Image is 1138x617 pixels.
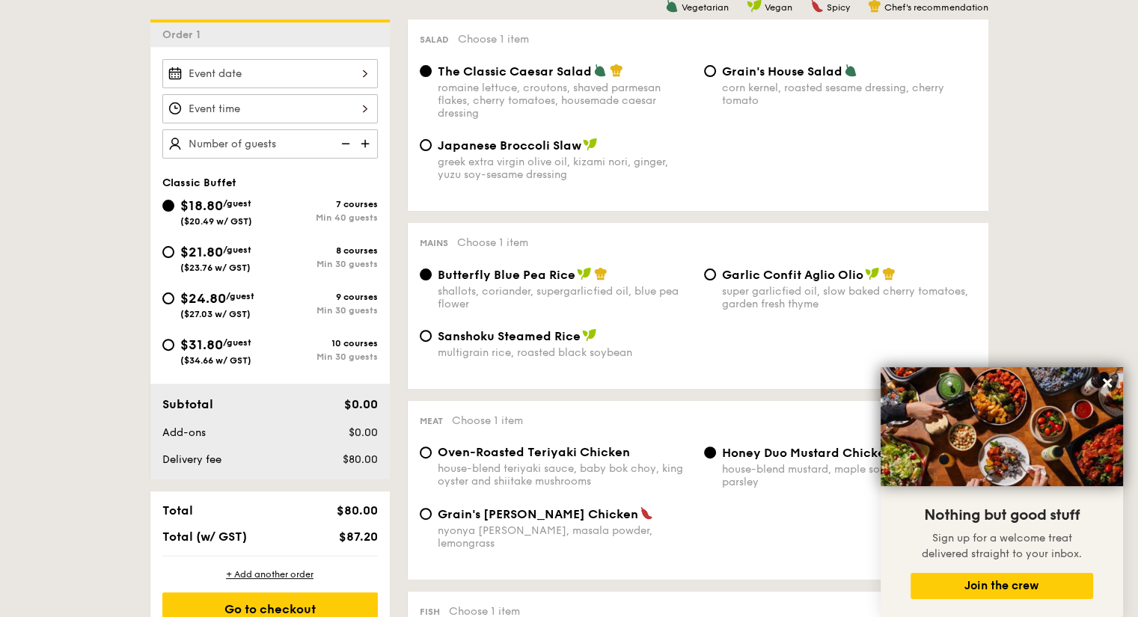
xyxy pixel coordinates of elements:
span: Fish [420,607,440,617]
input: $21.80/guest($23.76 w/ GST)8 coursesMin 30 guests [162,246,174,258]
span: Mains [420,238,448,248]
div: nyonya [PERSON_NAME], masala powder, lemongrass [438,524,692,550]
div: 7 courses [270,199,378,209]
span: Garlic Confit Aglio Olio [722,268,863,282]
div: 8 courses [270,245,378,256]
span: Chef's recommendation [884,2,988,13]
input: Grain's House Saladcorn kernel, roasted sesame dressing, cherry tomato [704,65,716,77]
div: multigrain rice, roasted black soybean [438,346,692,359]
input: Japanese Broccoli Slawgreek extra virgin olive oil, kizami nori, ginger, yuzu soy-sesame dressing [420,139,432,151]
span: Vegetarian [682,2,729,13]
div: shallots, coriander, supergarlicfied oil, blue pea flower [438,285,692,310]
span: Oven-Roasted Teriyaki Chicken [438,445,630,459]
input: $24.80/guest($27.03 w/ GST)9 coursesMin 30 guests [162,292,174,304]
div: romaine lettuce, croutons, shaved parmesan flakes, cherry tomatoes, housemade caesar dressing [438,82,692,120]
div: super garlicfied oil, slow baked cherry tomatoes, garden fresh thyme [722,285,976,310]
span: /guest [223,198,251,209]
span: Meat [420,416,443,426]
img: icon-vegan.f8ff3823.svg [865,267,880,280]
input: The Classic Caesar Saladromaine lettuce, croutons, shaved parmesan flakes, cherry tomatoes, house... [420,65,432,77]
span: $87.20 [338,529,377,544]
span: /guest [226,291,254,301]
input: $18.80/guest($20.49 w/ GST)7 coursesMin 40 guests [162,200,174,212]
span: $0.00 [348,426,377,439]
input: Number of guests [162,129,378,159]
span: ($20.49 w/ GST) [180,216,252,227]
span: Total [162,503,193,518]
span: Vegan [765,2,792,13]
div: house-blend teriyaki sauce, baby bok choy, king oyster and shiitake mushrooms [438,462,692,488]
button: Close [1095,371,1119,395]
span: Honey Duo Mustard Chicken [722,446,893,460]
span: $0.00 [343,397,377,411]
span: Japanese Broccoli Slaw [438,138,581,153]
span: /guest [223,337,251,348]
span: /guest [223,245,251,255]
input: Grain's [PERSON_NAME] Chickennyonya [PERSON_NAME], masala powder, lemongrass [420,508,432,520]
span: Spicy [827,2,850,13]
img: icon-chef-hat.a58ddaea.svg [882,267,896,280]
input: Event time [162,94,378,123]
input: Butterfly Blue Pea Riceshallots, coriander, supergarlicfied oil, blue pea flower [420,268,432,280]
span: Subtotal [162,397,213,411]
span: $18.80 [180,197,223,214]
button: Join the crew [911,573,1093,599]
span: Choose 1 item [458,33,529,46]
span: Choose 1 item [457,236,528,249]
div: 10 courses [270,338,378,349]
span: $31.80 [180,337,223,353]
span: $80.00 [336,503,377,518]
span: Salad [420,34,449,45]
span: Delivery fee [162,453,221,466]
div: corn kernel, roasted sesame dressing, cherry tomato [722,82,976,107]
img: icon-chef-hat.a58ddaea.svg [610,64,623,77]
img: icon-vegetarian.fe4039eb.svg [593,64,607,77]
div: Min 30 guests [270,352,378,362]
div: + Add another order [162,568,378,580]
span: $21.80 [180,244,223,260]
span: Total (w/ GST) [162,529,247,544]
span: Sanshoku Steamed Rice [438,329,581,343]
span: $24.80 [180,290,226,307]
span: Sign up for a welcome treat delivered straight to your inbox. [922,532,1082,560]
div: house-blend mustard, maple soy baked potato, parsley [722,463,976,488]
span: Grain's [PERSON_NAME] Chicken [438,507,638,521]
span: Add-ons [162,426,206,439]
span: Choose 1 item [452,414,523,427]
span: Nothing but good stuff [924,506,1080,524]
input: Garlic Confit Aglio Oliosuper garlicfied oil, slow baked cherry tomatoes, garden fresh thyme [704,268,716,280]
div: Min 30 guests [270,259,378,269]
img: DSC07876-Edit02-Large.jpeg [881,367,1123,486]
input: Sanshoku Steamed Ricemultigrain rice, roasted black soybean [420,330,432,342]
input: Event date [162,59,378,88]
div: Min 30 guests [270,305,378,316]
span: Butterfly Blue Pea Rice [438,268,575,282]
span: The Classic Caesar Salad [438,64,592,79]
span: $80.00 [342,453,377,466]
span: Classic Buffet [162,176,236,189]
img: icon-reduce.1d2dbef1.svg [333,129,355,158]
span: ($23.76 w/ GST) [180,263,251,273]
div: greek extra virgin olive oil, kizami nori, ginger, yuzu soy-sesame dressing [438,156,692,181]
img: icon-vegetarian.fe4039eb.svg [844,64,857,77]
img: icon-vegan.f8ff3823.svg [582,328,597,342]
span: ($34.66 w/ GST) [180,355,251,366]
input: Oven-Roasted Teriyaki Chickenhouse-blend teriyaki sauce, baby bok choy, king oyster and shiitake ... [420,446,432,458]
span: Grain's House Salad [722,64,842,79]
span: ($27.03 w/ GST) [180,309,251,319]
img: icon-chef-hat.a58ddaea.svg [594,267,608,280]
img: icon-vegan.f8ff3823.svg [583,138,598,151]
img: icon-add.58712e84.svg [355,129,378,158]
input: Honey Duo Mustard Chickenhouse-blend mustard, maple soy baked potato, parsley [704,446,716,458]
div: 9 courses [270,292,378,302]
span: Order 1 [162,28,207,41]
img: icon-vegan.f8ff3823.svg [577,267,592,280]
div: Min 40 guests [270,212,378,223]
img: icon-spicy.37a8142b.svg [640,506,653,520]
input: $31.80/guest($34.66 w/ GST)10 coursesMin 30 guests [162,339,174,351]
